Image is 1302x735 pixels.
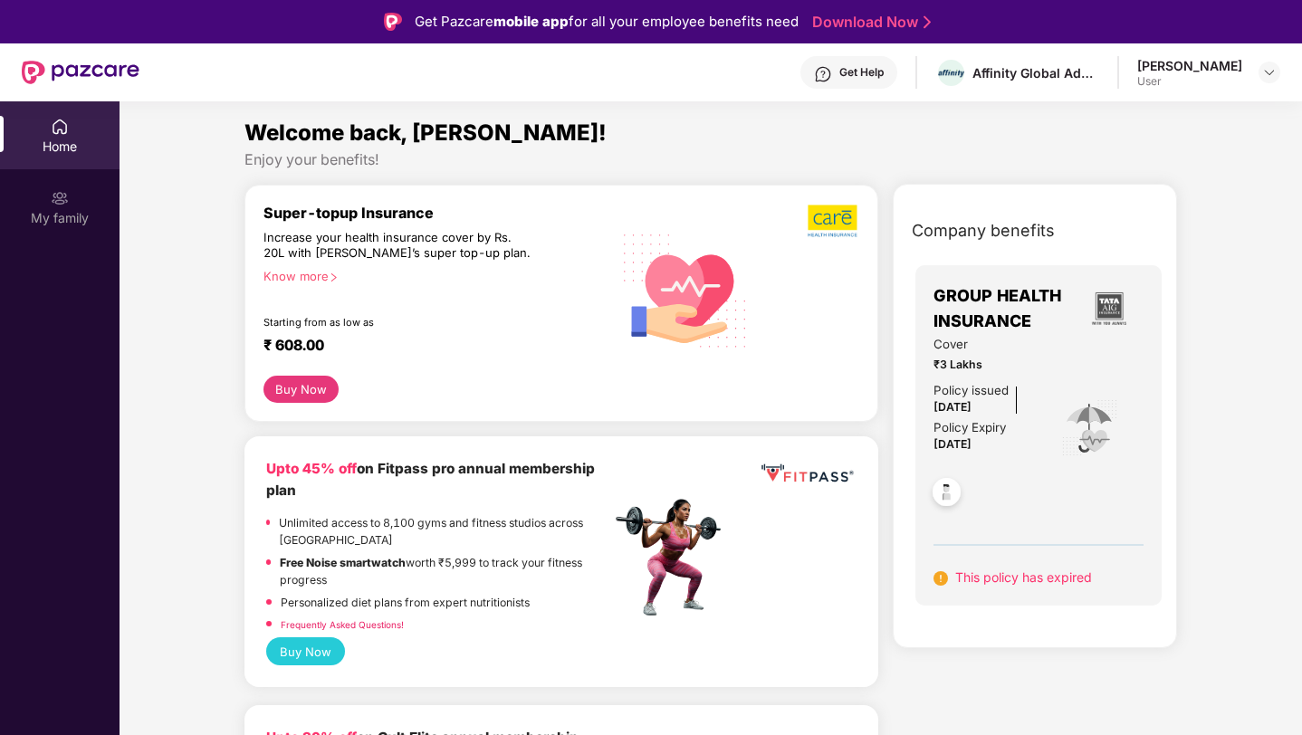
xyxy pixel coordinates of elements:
div: Know more [263,269,600,282]
div: ₹ 608.00 [263,336,593,358]
span: right [329,272,339,282]
img: svg+xml;base64,PHN2ZyBpZD0iRHJvcGRvd24tMzJ4MzIiIHhtbG5zPSJodHRwOi8vd3d3LnczLm9yZy8yMDAwL3N2ZyIgd2... [1262,65,1277,80]
div: [PERSON_NAME] [1137,57,1242,74]
div: Starting from as low as [263,316,534,329]
span: [DATE] [933,437,972,451]
div: Get Pazcare for all your employee benefits need [415,11,799,33]
div: User [1137,74,1242,89]
span: Cover [933,335,1036,354]
div: Get Help [839,65,884,80]
img: Logo [384,13,402,31]
div: Policy Expiry [933,418,1006,437]
img: svg+xml;base64,PHN2ZyB4bWxucz0iaHR0cDovL3d3dy53My5vcmcvMjAwMC9zdmciIHdpZHRoPSIxNiIgaGVpZ2h0PSIxNi... [933,571,948,586]
img: fpp.png [610,494,737,621]
img: fppp.png [758,458,857,489]
strong: Free Noise smartwatch [280,556,406,569]
p: worth ₹5,999 to track your fitness progress [280,554,610,589]
b: Upto 45% off [266,460,357,477]
div: Affinity Global Advertising Private Limited [972,64,1099,81]
span: Welcome back, [PERSON_NAME]! [244,119,607,146]
img: insurerLogo [1085,284,1134,333]
span: [DATE] [933,400,972,414]
span: Company benefits [912,218,1055,243]
img: affinity.png [938,70,964,77]
div: Super-topup Insurance [263,204,611,222]
img: svg+xml;base64,PHN2ZyB4bWxucz0iaHR0cDovL3d3dy53My5vcmcvMjAwMC9zdmciIHhtbG5zOnhsaW5rPSJodHRwOi8vd3... [611,214,761,365]
img: New Pazcare Logo [22,61,139,84]
p: Personalized diet plans from expert nutritionists [281,594,530,611]
b: on Fitpass pro annual membership plan [266,460,595,499]
img: svg+xml;base64,PHN2ZyBpZD0iSG9tZSIgeG1sbnM9Imh0dHA6Ly93d3cudzMub3JnLzIwMDAvc3ZnIiB3aWR0aD0iMjAiIG... [51,118,69,136]
button: Buy Now [266,637,345,665]
div: Enjoy your benefits! [244,150,1178,169]
button: Buy Now [263,376,339,403]
img: Stroke [924,13,931,32]
img: icon [1060,398,1119,458]
a: Download Now [812,13,925,32]
span: ₹3 Lakhs [933,356,1036,373]
div: Policy issued [933,381,1009,400]
img: svg+xml;base64,PHN2ZyB3aWR0aD0iMjAiIGhlaWdodD0iMjAiIHZpZXdCb3g9IjAgMCAyMCAyMCIgZmlsbD0ibm9uZSIgeG... [51,189,69,207]
img: b5dec4f62d2307b9de63beb79f102df3.png [808,204,859,238]
a: Frequently Asked Questions! [281,619,404,630]
div: Increase your health insurance cover by Rs. 20L with [PERSON_NAME]’s super top-up plan. [263,230,533,262]
img: svg+xml;base64,PHN2ZyBpZD0iSGVscC0zMngzMiIgeG1sbnM9Imh0dHA6Ly93d3cudzMub3JnLzIwMDAvc3ZnIiB3aWR0aD... [814,65,832,83]
p: Unlimited access to 8,100 gyms and fitness studios across [GEOGRAPHIC_DATA] [279,514,610,549]
span: This policy has expired [955,569,1092,585]
img: svg+xml;base64,PHN2ZyB4bWxucz0iaHR0cDovL3d3dy53My5vcmcvMjAwMC9zdmciIHdpZHRoPSI0OC45NDMiIGhlaWdodD... [924,472,969,517]
strong: mobile app [493,13,569,30]
span: GROUP HEALTH INSURANCE [933,283,1074,335]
